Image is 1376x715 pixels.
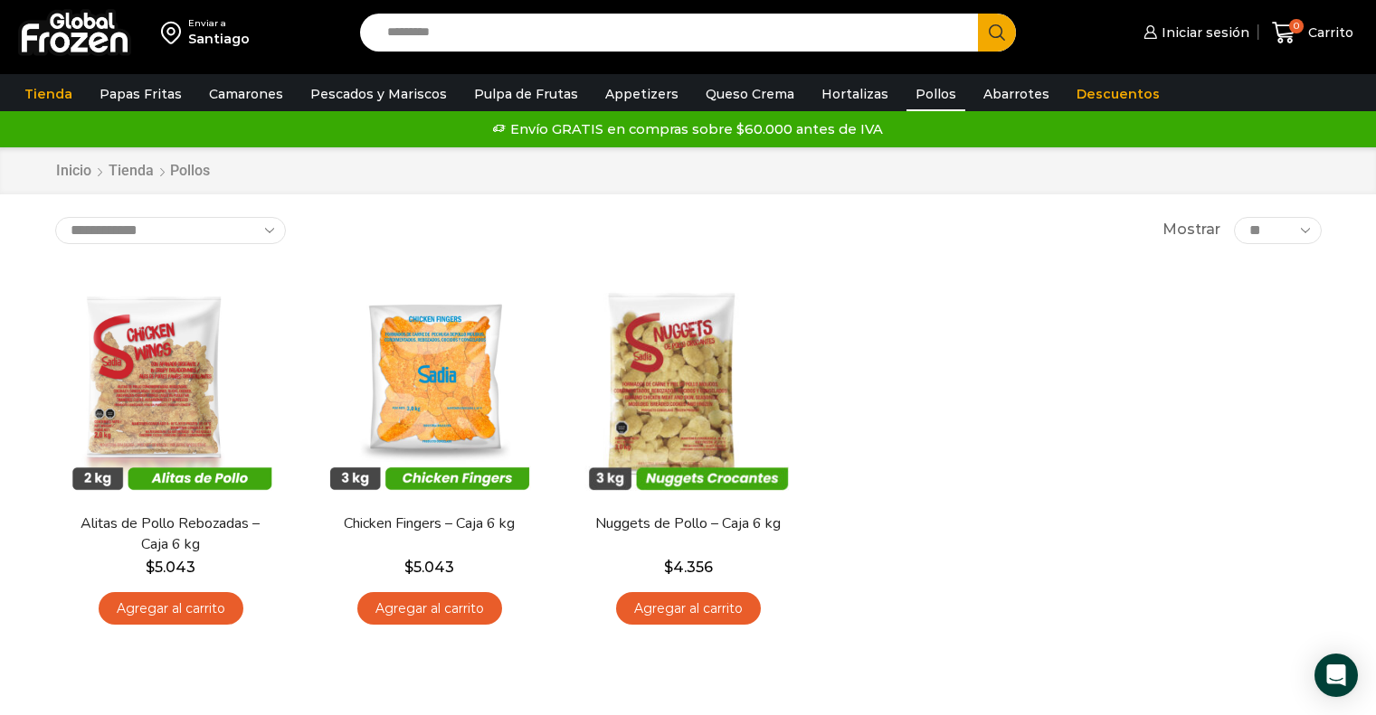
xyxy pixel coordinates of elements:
[357,592,502,626] a: Agregar al carrito: “Chicken Fingers - Caja 6 kg”
[161,17,188,48] img: address-field-icon.svg
[974,77,1058,111] a: Abarrotes
[200,77,292,111] a: Camarones
[1314,654,1358,697] div: Open Intercom Messenger
[55,161,210,182] nav: Breadcrumb
[1304,24,1353,42] span: Carrito
[188,30,250,48] div: Santiago
[55,161,92,182] a: Inicio
[325,513,533,534] a: Chicken Fingers – Caja 6 kg
[616,592,761,626] a: Agregar al carrito: “Nuggets de Pollo - Caja 6 kg”
[1139,14,1249,51] a: Iniciar sesión
[99,592,243,626] a: Agregar al carrito: “Alitas de Pollo Rebozadas - Caja 6 kg”
[664,559,713,576] bdi: 4.356
[906,77,965,111] a: Pollos
[1157,24,1249,42] span: Iniciar sesión
[404,559,413,576] span: $
[596,77,688,111] a: Appetizers
[465,77,587,111] a: Pulpa de Frutas
[55,217,286,244] select: Pedido de la tienda
[170,162,210,179] h1: Pollos
[812,77,897,111] a: Hortalizas
[66,513,274,555] a: Alitas de Pollo Rebozadas – Caja 6 kg
[108,161,155,182] a: Tienda
[404,559,454,576] bdi: 5.043
[697,77,803,111] a: Queso Crema
[664,559,673,576] span: $
[301,77,456,111] a: Pescados y Mariscos
[1162,220,1220,240] span: Mostrar
[146,559,155,576] span: $
[188,17,250,30] div: Enviar a
[584,513,792,534] a: Nuggets de Pollo – Caja 6 kg
[146,559,195,576] bdi: 5.043
[1267,12,1358,54] a: 0 Carrito
[978,14,1016,52] button: Search button
[15,77,81,111] a: Tienda
[90,77,191,111] a: Papas Fritas
[1068,77,1169,111] a: Descuentos
[1289,19,1304,33] span: 0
